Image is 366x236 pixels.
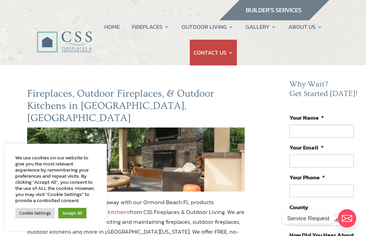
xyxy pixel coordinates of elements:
a: Accept All [58,208,86,218]
img: CSS Fireplaces & Outdoor Living (Formerly Construction Solutions & Supply)- Jacksonville Ormond B... [37,16,92,56]
label: Your Phone [289,174,325,181]
div: We use cookies on our website to give you the most relevant experience by remembering your prefer... [15,155,97,203]
a: GALLERY [246,14,276,40]
img: ormond-beach-fl [27,127,245,192]
a: outdoor kitchens [85,208,129,216]
label: County [289,203,308,211]
a: FIREPLACES [132,14,169,40]
h2: Fireplaces, Outdoor Fireplaces, & Outdoor Kitchens in [GEOGRAPHIC_DATA], [GEOGRAPHIC_DATA] [27,87,245,127]
a: HOME [104,14,120,40]
label: Your Email [289,144,324,151]
a: builder services construction supply [219,14,329,23]
a: OUTDOOR LIVING [182,14,233,40]
a: Email [338,209,356,228]
a: ABOUT US [288,14,322,40]
h2: Why Wait? Get Started [DATE]! [289,80,359,102]
label: Your Name [289,114,324,121]
a: Cookie Settings [15,208,55,218]
a: CONTACT US [194,40,233,65]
